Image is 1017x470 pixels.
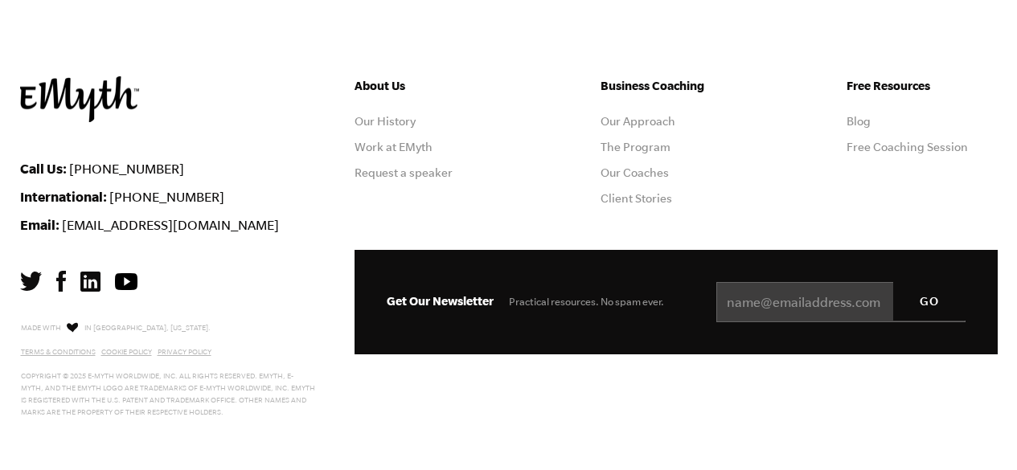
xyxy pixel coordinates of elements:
iframe: Chat Widget [937,393,1017,470]
a: Free Coaching Session [847,141,968,153]
a: Terms & Conditions [21,348,96,356]
a: Privacy Policy [158,348,211,356]
span: Practical resources. No spam ever. [509,296,664,308]
img: Twitter [20,272,42,291]
strong: Call Us: [20,161,67,176]
img: YouTube [115,273,137,290]
a: The Program [601,141,670,153]
h5: Free Resources [847,76,998,96]
a: [PHONE_NUMBER] [109,190,224,204]
a: [PHONE_NUMBER] [69,161,184,176]
a: Our Coaches [601,166,669,179]
span: Get Our Newsletter [387,294,494,308]
a: Our History [355,115,416,128]
h5: About Us [355,76,506,96]
input: GO [893,282,966,321]
input: name@emailaddress.com [716,282,966,322]
img: LinkedIn [80,272,100,292]
p: Made with in [GEOGRAPHIC_DATA], [US_STATE]. Copyright © 2025 E-Myth Worldwide, Inc. All rights re... [21,320,316,419]
a: Blog [847,115,871,128]
img: EMyth [20,76,139,122]
a: Cookie Policy [101,348,152,356]
a: Request a speaker [355,166,453,179]
a: Work at EMyth [355,141,433,153]
a: [EMAIL_ADDRESS][DOMAIN_NAME] [62,218,279,232]
img: Facebook [56,271,66,292]
a: Our Approach [601,115,675,128]
strong: Email: [20,217,59,232]
h5: Business Coaching [601,76,752,96]
strong: International: [20,189,107,204]
img: Love [67,322,78,333]
a: Client Stories [601,192,672,205]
